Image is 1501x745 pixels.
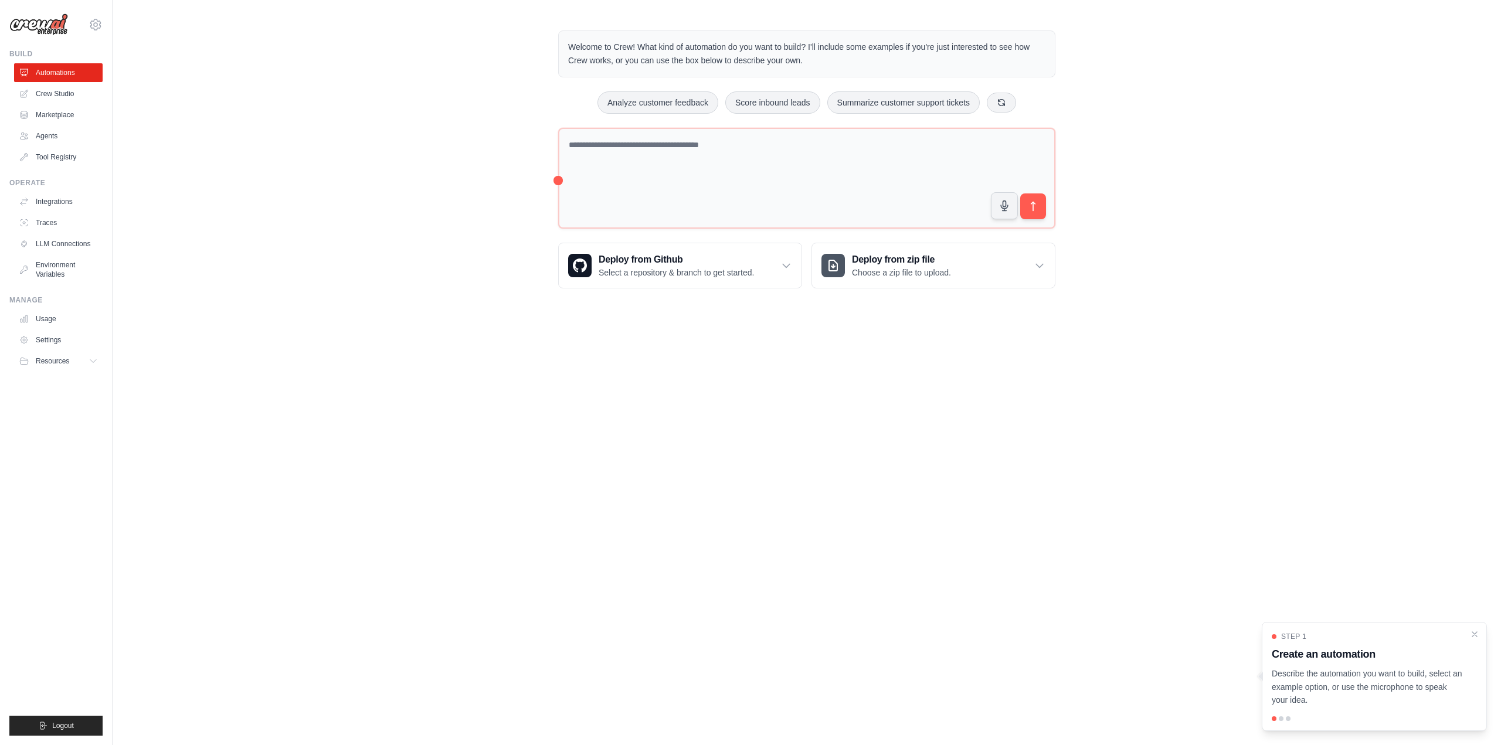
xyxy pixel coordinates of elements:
span: Step 1 [1281,632,1306,641]
h3: Create an automation [1272,646,1463,662]
p: Welcome to Crew! What kind of automation do you want to build? I'll include some examples if you'... [568,40,1045,67]
a: Traces [14,213,103,232]
a: Environment Variables [14,256,103,284]
div: Operate [9,178,103,188]
button: Score inbound leads [725,91,820,114]
span: Logout [52,721,74,730]
img: Logo [9,13,68,36]
a: Settings [14,331,103,349]
button: Logout [9,716,103,736]
p: Select a repository & branch to get started. [599,267,754,278]
span: Resources [36,356,69,366]
a: Crew Studio [14,84,103,103]
a: Tool Registry [14,148,103,166]
button: Analyze customer feedback [597,91,718,114]
div: Build [9,49,103,59]
a: Marketplace [14,106,103,124]
a: Agents [14,127,103,145]
p: Describe the automation you want to build, select an example option, or use the microphone to spe... [1272,667,1463,707]
h3: Deploy from Github [599,253,754,267]
button: Close walkthrough [1470,630,1479,639]
a: Usage [14,309,103,328]
p: Choose a zip file to upload. [852,267,951,278]
a: LLM Connections [14,234,103,253]
a: Automations [14,63,103,82]
h3: Deploy from zip file [852,253,951,267]
button: Resources [14,352,103,370]
button: Summarize customer support tickets [827,91,980,114]
div: Manage [9,295,103,305]
a: Integrations [14,192,103,211]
